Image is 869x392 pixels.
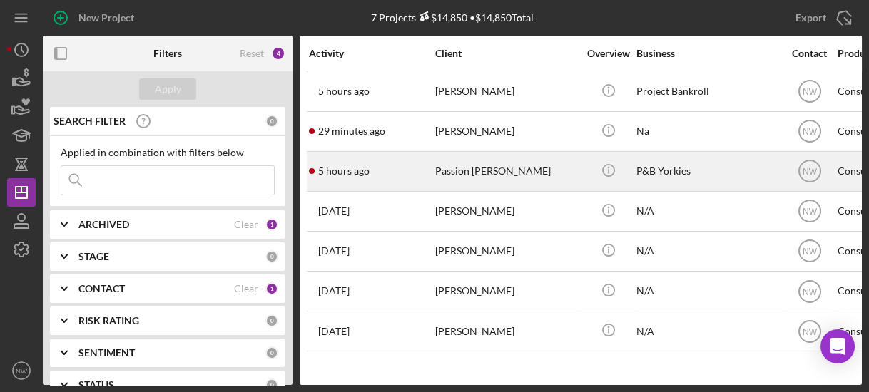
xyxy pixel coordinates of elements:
[796,4,826,32] div: Export
[803,326,818,336] text: NW
[783,48,836,59] div: Contact
[636,192,779,230] div: N/A
[265,115,278,128] div: 0
[435,312,578,350] div: [PERSON_NAME]
[636,232,779,270] div: N/A
[636,113,779,150] div: Na
[803,167,818,177] text: NW
[265,250,278,263] div: 0
[234,219,258,230] div: Clear
[61,147,275,158] div: Applied in combination with filters below
[803,247,818,257] text: NW
[636,272,779,310] div: N/A
[581,48,635,59] div: Overview
[803,207,818,217] text: NW
[54,115,126,127] b: SEARCH FILTER
[435,192,578,230] div: [PERSON_NAME]
[78,379,114,391] b: STATUS
[78,251,109,262] b: STAGE
[435,113,578,150] div: [PERSON_NAME]
[78,347,135,359] b: SENTIMENT
[139,78,196,100] button: Apply
[78,315,139,326] b: RISK RATING
[435,232,578,270] div: [PERSON_NAME]
[435,153,578,190] div: Passion [PERSON_NAME]
[435,48,578,59] div: Client
[781,4,862,32] button: Export
[234,283,258,294] div: Clear
[318,326,350,337] time: 2025-09-15 18:28
[636,73,779,110] div: Project Bankroll
[435,73,578,110] div: [PERSON_NAME]
[318,86,370,97] time: 2025-09-16 17:47
[371,11,534,24] div: 7 Projects • $14,850 Total
[265,314,278,327] div: 0
[803,287,818,296] text: NW
[265,378,278,391] div: 0
[318,205,350,217] time: 2025-09-10 12:00
[43,4,148,32] button: New Project
[318,245,350,257] time: 2025-09-11 14:50
[636,48,779,59] div: Business
[265,218,278,231] div: 1
[820,329,855,363] div: Open Intercom Messenger
[240,48,264,59] div: Reset
[78,4,134,32] div: New Project
[7,356,36,385] button: NW
[16,367,28,375] text: NW
[265,282,278,295] div: 1
[416,11,467,24] div: $14,850
[636,312,779,350] div: N/A
[435,272,578,310] div: [PERSON_NAME]
[78,283,125,294] b: CONTACT
[78,219,129,230] b: ARCHIVED
[318,285,350,296] time: 2025-09-09 00:45
[153,48,182,59] b: Filters
[318,125,385,137] time: 2025-09-16 21:51
[309,48,434,59] div: Activity
[636,153,779,190] div: P&B Yorkies
[803,127,818,137] text: NW
[271,46,285,61] div: 4
[155,78,181,100] div: Apply
[803,87,818,97] text: NW
[265,346,278,359] div: 0
[318,165,370,177] time: 2025-09-16 17:01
